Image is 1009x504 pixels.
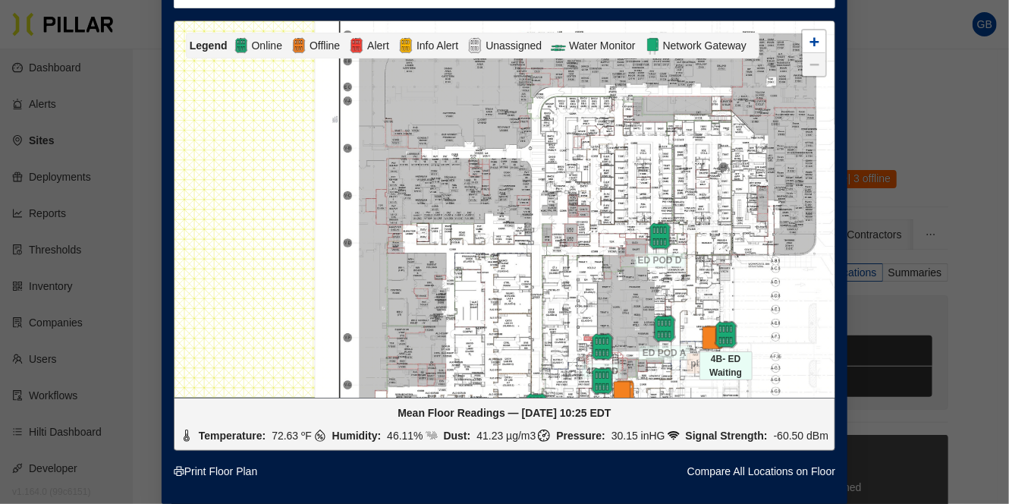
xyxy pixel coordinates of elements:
li: -60.50 dBm [668,427,829,444]
span: + [809,32,819,51]
img: SIGNAL_RSSI [668,430,680,442]
span: 4B- ED Waiting [699,351,753,380]
img: Network Gateway [645,36,660,55]
a: Compare All Locations on Floor [687,463,835,480]
div: 4B - ED [576,333,629,361]
div: Legend [190,37,234,54]
img: TEMPERATURE [181,430,193,442]
span: ED POD A [639,345,690,361]
a: Zoom out [803,53,825,76]
img: pod-online.97050380.svg [712,321,740,348]
img: gateway-offline.d96533cd.svg [609,380,637,408]
a: Zoom in [803,30,825,53]
img: gateway-offline.d96533cd.svg [698,326,725,353]
img: DUST [426,430,438,442]
span: pb002700 [687,353,736,374]
span: ED POD D [634,253,686,268]
img: Unassigned [467,36,482,55]
div: 4B- ED Waiting [699,321,753,348]
div: Humidity: [332,427,382,444]
div: 4B - PUBLIC CORR. [576,367,629,395]
div: Dust: [444,427,471,444]
li: 72.63 ºF [181,427,312,444]
span: Water Monitor [566,37,638,54]
img: Alert [349,36,364,55]
div: Mean Floor Readings — [DATE] 10:25 EDT [181,405,828,421]
img: pod-online.97050380.svg [589,333,616,361]
div: Temperature: [199,427,266,444]
li: 41.23 µg/m3 [426,427,536,444]
img: PRESSURE [538,430,550,442]
div: Pressure: [556,427,605,444]
img: Online [234,36,249,55]
img: Alert [398,36,413,55]
img: pod-online.97050380.svg [523,393,550,421]
li: 46.11% [314,427,423,444]
img: pod-online.97050380.svg [651,315,678,342]
img: Flow-Monitor [551,36,566,55]
img: pod-online.97050380.svg [589,367,616,395]
div: ED POD A [638,315,691,342]
img: Offline [291,36,306,55]
div: Signal Strength: [686,427,768,444]
img: pod-online.97050380.svg [646,222,674,250]
span: − [809,55,819,74]
span: Info Alert [413,37,461,54]
span: Network Gateway [660,37,750,54]
span: Alert [364,37,392,54]
span: Offline [306,37,343,54]
span: printer [174,466,184,477]
li: 30.15 inHG [538,427,665,444]
span: Unassigned [482,37,545,54]
span: 4B - ED [582,364,622,379]
div: ED POD D [633,222,687,250]
div: pb002700 [685,326,738,335]
span: Online [249,37,285,54]
a: printerPrint Floor Plan [174,463,257,480]
img: HUMIDITY [314,430,326,442]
